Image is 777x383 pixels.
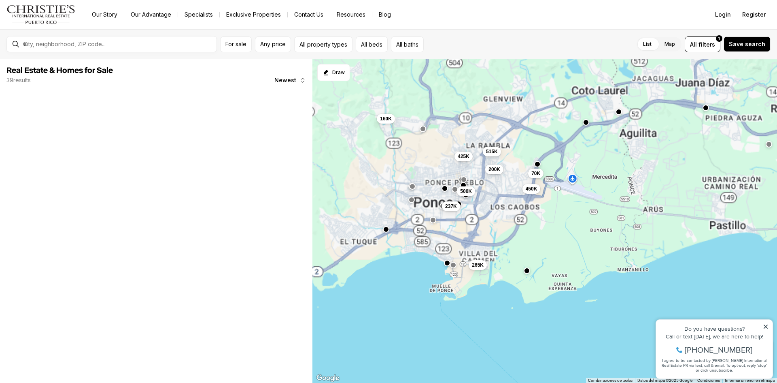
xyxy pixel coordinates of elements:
[526,186,537,192] span: 450K
[685,36,720,52] button: Allfilters1
[485,165,503,174] button: 200K
[8,18,117,24] div: Do you have questions?
[356,36,388,52] button: All beds
[288,9,330,20] button: Contact Us
[637,37,658,51] label: List
[270,72,311,88] button: Newest
[10,50,115,65] span: I agree to be contacted by [PERSON_NAME] International Real Estate PR via text, call & email. To ...
[460,188,472,195] span: 500K
[294,36,352,52] button: All property types
[225,41,246,47] span: For sale
[445,203,457,210] span: 237K
[330,9,372,20] a: Resources
[85,9,124,20] a: Our Story
[469,260,487,270] button: 265K
[698,40,715,49] span: filters
[8,26,117,32] div: Call or text [DATE], we are here to help!
[220,36,252,52] button: For sale
[124,9,178,20] a: Our Advantage
[260,41,286,47] span: Any price
[442,201,460,211] button: 237K
[531,170,540,177] span: 70K
[472,262,484,268] span: 265K
[488,166,500,173] span: 200K
[372,9,397,20] a: Blog
[724,36,771,52] button: Save search
[454,152,473,161] button: 425K
[528,169,543,178] button: 70K
[317,64,350,81] button: Start drawing
[6,5,76,24] img: logo
[522,184,541,194] button: 450K
[742,11,766,18] span: Register
[6,66,113,75] span: Real Estate & Homes for Sale
[690,40,697,49] span: All
[483,147,501,156] button: 515K
[737,6,771,23] button: Register
[220,9,287,20] a: Exclusive Properties
[729,41,765,47] span: Save search
[380,116,392,122] span: 160K
[33,38,101,46] span: [PHONE_NUMBER]
[255,36,291,52] button: Any price
[274,77,296,83] span: Newest
[718,35,720,42] span: 1
[458,153,469,160] span: 425K
[377,114,395,124] button: 160K
[178,9,219,20] a: Specialists
[6,77,31,83] p: 39 results
[637,378,692,383] span: Datos del mapa ©2025 Google
[486,148,498,155] span: 515K
[457,186,475,196] button: 500K
[658,37,681,51] label: Map
[715,11,731,18] span: Login
[391,36,424,52] button: All baths
[710,6,736,23] button: Login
